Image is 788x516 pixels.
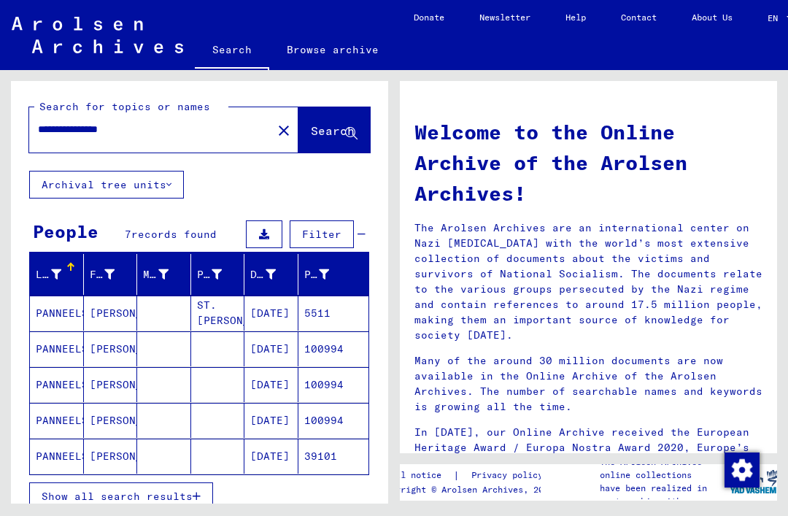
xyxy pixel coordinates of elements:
[460,468,560,483] a: Privacy policy
[84,331,138,366] mat-cell: [PERSON_NAME]
[30,403,84,438] mat-cell: PANNEELS
[600,455,730,482] p: The Arolsen Archives online collections
[195,32,269,70] a: Search
[30,296,84,331] mat-cell: PANNEELS
[90,263,137,286] div: First Name
[380,468,560,483] div: |
[137,254,191,295] mat-header-cell: Maiden Name
[304,263,352,286] div: Prisoner #
[380,468,453,483] a: Legal notice
[724,452,759,487] div: Change consent
[244,296,298,331] mat-cell: [DATE]
[36,263,83,286] div: Last Name
[131,228,217,241] span: records found
[191,296,245,331] mat-cell: ST. [PERSON_NAME]
[304,267,330,282] div: Prisoner #
[414,220,762,343] p: The Arolsen Archives are an international center on Nazi [MEDICAL_DATA] with the world’s most ext...
[84,296,138,331] mat-cell: [PERSON_NAME]
[298,331,369,366] mat-cell: 100994
[298,367,369,402] mat-cell: 100994
[125,228,131,241] span: 7
[30,331,84,366] mat-cell: PANNEELS
[42,490,193,503] span: Show all search results
[380,483,560,496] p: Copyright © Arolsen Archives, 2021
[269,32,396,67] a: Browse archive
[143,267,169,282] div: Maiden Name
[36,267,61,282] div: Last Name
[250,263,298,286] div: Date of Birth
[197,267,223,282] div: Place of Birth
[244,331,298,366] mat-cell: [DATE]
[414,117,762,209] h1: Welcome to the Online Archive of the Arolsen Archives!
[725,453,760,488] img: Change consent
[191,254,245,295] mat-header-cell: Place of Birth
[84,254,138,295] mat-header-cell: First Name
[298,296,369,331] mat-cell: 5511
[298,439,369,474] mat-cell: 39101
[244,367,298,402] mat-cell: [DATE]
[33,218,98,244] div: People
[768,13,784,23] span: EN
[244,254,298,295] mat-header-cell: Date of Birth
[84,439,138,474] mat-cell: [PERSON_NAME]
[244,403,298,438] mat-cell: [DATE]
[275,122,293,139] mat-icon: close
[29,171,184,199] button: Archival tree units
[90,267,115,282] div: First Name
[298,403,369,438] mat-cell: 100994
[84,403,138,438] mat-cell: [PERSON_NAME]
[414,353,762,415] p: Many of the around 30 million documents are now available in the Online Archive of the Arolsen Ar...
[250,267,276,282] div: Date of Birth
[30,367,84,402] mat-cell: PANNEELS
[84,367,138,402] mat-cell: [PERSON_NAME]
[143,263,190,286] div: Maiden Name
[30,254,84,295] mat-header-cell: Last Name
[302,228,341,241] span: Filter
[30,439,84,474] mat-cell: PANNEELS
[12,17,183,53] img: Arolsen_neg.svg
[600,482,730,508] p: have been realized in partnership with
[39,100,210,113] mat-label: Search for topics or names
[269,115,298,145] button: Clear
[29,482,213,510] button: Show all search results
[244,439,298,474] mat-cell: [DATE]
[298,254,369,295] mat-header-cell: Prisoner #
[290,220,354,248] button: Filter
[197,263,244,286] div: Place of Birth
[298,107,370,153] button: Search
[311,123,355,138] span: Search
[414,425,762,486] p: In [DATE], our Online Archive received the European Heritage Award / Europa Nostra Award 2020, Eu...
